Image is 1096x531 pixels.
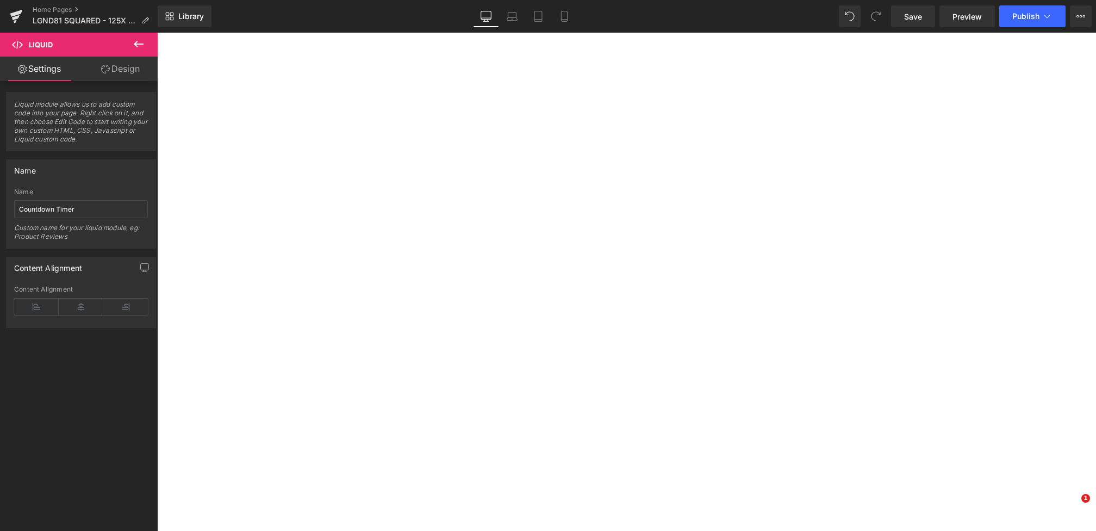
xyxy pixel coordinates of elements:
iframe: Intercom live chat [1059,494,1085,520]
span: LGND81 SQUARED - 125X - B [33,16,137,25]
a: Home Pages [33,5,158,14]
span: Library [178,11,204,21]
a: Mobile [551,5,577,27]
span: Publish [1012,12,1039,21]
a: Design [81,57,160,81]
button: Undo [839,5,861,27]
div: Content Alignment [14,286,148,293]
div: Content Alignment [14,257,82,273]
a: Preview [939,5,995,27]
span: Save [904,11,922,22]
span: Liquid [29,40,53,49]
div: Name [14,160,36,175]
div: Custom name for your liquid module, eg: Product Reviews [14,224,148,248]
button: Redo [865,5,887,27]
span: Liquid module allows us to add custom code into your page. Right click on it, and then choose Edi... [14,100,148,151]
div: Name [14,188,148,196]
a: Desktop [473,5,499,27]
a: Tablet [525,5,551,27]
a: New Library [158,5,211,27]
a: Laptop [499,5,525,27]
button: More [1070,5,1092,27]
span: Preview [952,11,982,22]
span: 1 [1081,494,1090,503]
button: Publish [999,5,1066,27]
